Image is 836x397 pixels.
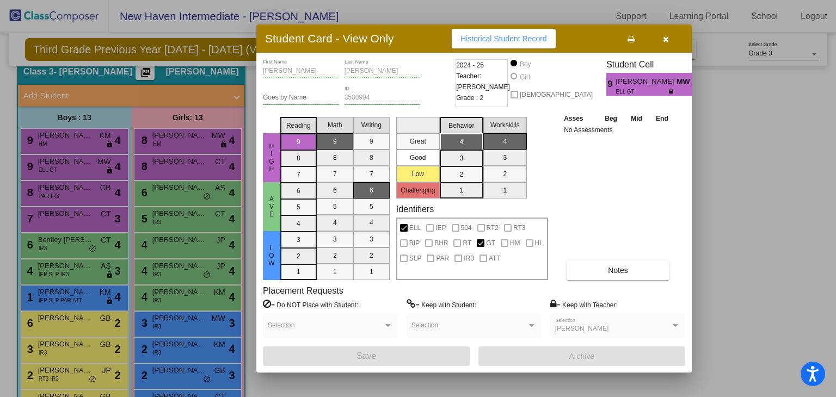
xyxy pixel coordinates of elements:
[561,113,598,125] th: Asses
[598,113,624,125] th: Beg
[452,29,556,48] button: Historical Student Record
[616,76,677,88] span: [PERSON_NAME]
[409,221,421,234] span: ELL
[520,88,593,101] span: [DEMOGRAPHIC_DATA]
[555,325,609,332] span: [PERSON_NAME]
[616,88,669,96] span: ELL GT
[535,237,543,250] span: HL
[456,92,483,103] span: Grade : 2
[478,346,685,366] button: Archive
[606,59,701,70] h3: Student Cell
[436,252,449,265] span: PAR
[263,299,358,310] label: = Do NOT Place with Student:
[460,34,547,43] span: Historical Student Record
[263,94,339,102] input: goes by name
[409,237,420,250] span: BIP
[435,221,446,234] span: IEP
[486,237,495,250] span: GT
[463,237,471,250] span: RT
[434,237,448,250] span: BHR
[356,351,376,361] span: Save
[456,71,510,92] span: Teacher: [PERSON_NAME]
[464,252,474,265] span: IR3
[263,346,470,366] button: Save
[456,60,484,71] span: 2024 - 25
[345,94,421,102] input: Enter ID
[265,32,394,45] h3: Student Card - View Only
[409,252,422,265] span: SLP
[267,142,276,173] span: High
[550,299,618,310] label: = Keep with Teacher:
[487,221,499,234] span: RT2
[519,59,531,69] div: Boy
[407,299,476,310] label: = Keep with Student:
[569,352,595,361] span: Archive
[606,78,616,91] span: 9
[489,252,501,265] span: ATT
[461,221,472,234] span: 504
[649,113,675,125] th: End
[624,113,649,125] th: Mid
[608,266,628,275] span: Notes
[692,78,701,91] span: 4
[677,76,692,88] span: MW
[561,125,675,135] td: No Assessments
[396,204,434,214] label: Identifiers
[513,221,525,234] span: RT3
[567,260,669,280] button: Notes
[267,195,276,218] span: Ave
[510,237,520,250] span: HM
[519,72,530,82] div: Girl
[263,286,343,296] label: Placement Requests
[267,244,276,267] span: Low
